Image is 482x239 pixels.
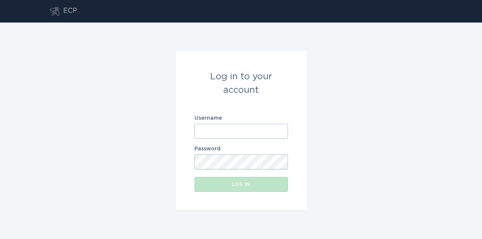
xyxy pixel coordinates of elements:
[194,70,288,97] div: Log in to your account
[50,7,59,16] button: Go to dashboard
[63,7,77,16] div: ECP
[194,146,288,151] label: Password
[194,177,288,192] button: Log in
[198,182,284,187] div: Log in
[194,116,288,121] label: Username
